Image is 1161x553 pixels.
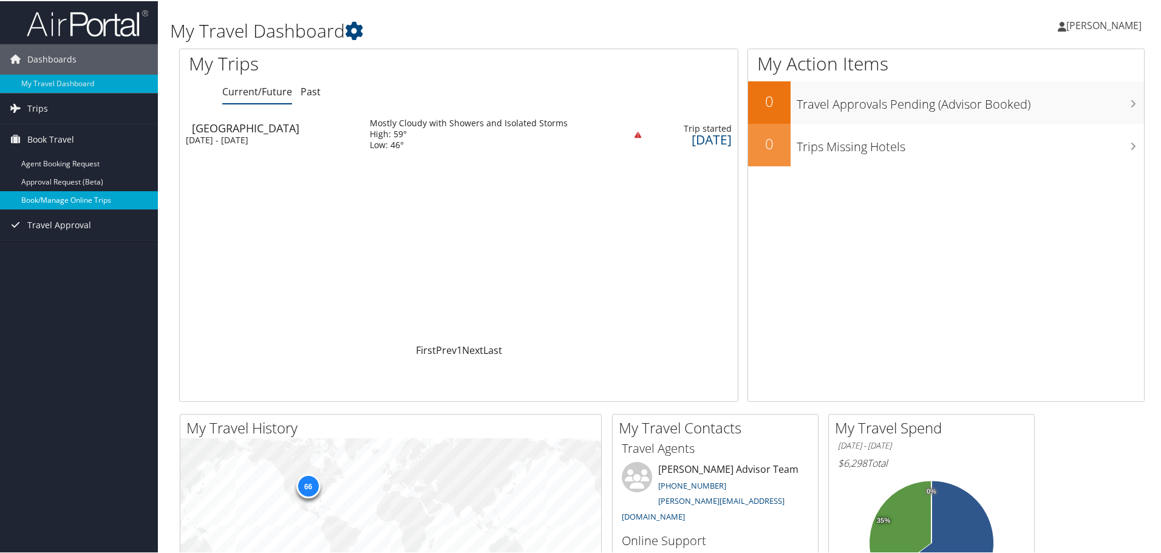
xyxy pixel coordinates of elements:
[416,342,436,356] a: First
[927,487,936,494] tspan: 0%
[192,121,358,132] div: [GEOGRAPHIC_DATA]
[27,209,91,239] span: Travel Approval
[616,461,815,526] li: [PERSON_NAME] Advisor Team
[838,455,867,469] span: $6,298
[797,131,1144,154] h3: Trips Missing Hotels
[838,455,1025,469] h6: Total
[27,123,74,154] span: Book Travel
[370,138,568,149] div: Low: 46°
[301,84,321,97] a: Past
[838,439,1025,450] h6: [DATE] - [DATE]
[27,8,148,36] img: airportal-logo.png
[653,133,732,144] div: [DATE]
[186,134,352,144] div: [DATE] - [DATE]
[483,342,502,356] a: Last
[748,123,1144,165] a: 0Trips Missing Hotels
[748,50,1144,75] h1: My Action Items
[462,342,483,356] a: Next
[748,80,1144,123] a: 0Travel Approvals Pending (Advisor Booked)
[748,90,791,110] h2: 0
[658,479,726,490] a: [PHONE_NUMBER]
[370,117,568,127] div: Mostly Cloudy with Showers and Isolated Storms
[436,342,457,356] a: Prev
[1066,18,1142,31] span: [PERSON_NAME]
[27,92,48,123] span: Trips
[635,131,641,137] img: alert-flat-solid-warning.png
[222,84,292,97] a: Current/Future
[457,342,462,356] a: 1
[189,50,496,75] h1: My Trips
[296,473,320,497] div: 66
[748,132,791,153] h2: 0
[186,416,601,437] h2: My Travel History
[622,531,809,548] h3: Online Support
[170,17,826,42] h1: My Travel Dashboard
[877,516,890,523] tspan: 35%
[1058,6,1154,42] a: [PERSON_NAME]
[797,89,1144,112] h3: Travel Approvals Pending (Advisor Booked)
[622,494,785,521] a: [PERSON_NAME][EMAIL_ADDRESS][DOMAIN_NAME]
[622,439,809,456] h3: Travel Agents
[653,122,732,133] div: Trip started
[27,43,77,73] span: Dashboards
[619,416,818,437] h2: My Travel Contacts
[370,127,568,138] div: High: 59°
[835,416,1034,437] h2: My Travel Spend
